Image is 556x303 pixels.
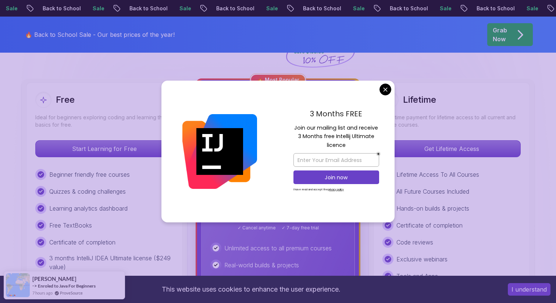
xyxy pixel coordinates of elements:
div: This website uses cookies to enhance the user experience. [6,281,497,297]
p: Beginner friendly free courses [49,170,130,179]
p: One-time payment for lifetime access to all current and future courses. [382,114,521,128]
img: provesource social proof notification image [6,273,30,297]
p: Sale [432,5,456,12]
p: Back to School [469,5,519,12]
p: Real-world builds & projects [224,261,299,269]
p: Back to School [122,5,172,12]
p: Hands-on builds & projects [396,204,469,213]
p: Sale [172,5,196,12]
button: Accept cookies [508,283,550,296]
p: Sale [346,5,369,12]
h2: Free [56,94,75,106]
p: Free TextBooks [49,221,92,230]
a: Start Learning for Free [35,145,174,152]
p: Certificate of completion [396,221,463,230]
button: Start Learning for Free [35,140,174,157]
span: 7 hours ago [32,290,53,296]
p: 🔥 Back to School Sale - Our best prices of the year! [25,30,175,39]
p: Back to School [35,5,85,12]
p: Tools and Apps [396,272,438,281]
h2: Lifetime [403,94,436,106]
p: Sale [85,5,109,12]
p: Learning analytics dashboard [49,204,128,213]
p: Get Lifetime Access [383,141,520,157]
a: Get Lifetime Access [382,145,521,152]
p: Back to School [382,5,432,12]
a: Enroled to Java For Beginners [38,283,96,289]
button: Get Lifetime Access [382,140,521,157]
span: [PERSON_NAME] [32,276,76,282]
p: Sale [519,5,543,12]
p: Unlimited access to all premium courses [224,244,332,253]
a: ProveSource [60,290,83,296]
span: ✓ 7-day free trial [282,225,319,231]
p: Lifetime Access To All Courses [396,170,479,179]
p: Code reviews [396,238,433,247]
p: All Future Courses Included [396,187,469,196]
p: Grab Now [493,26,507,43]
span: -> [32,283,37,289]
p: Back to School [296,5,346,12]
p: 3 months IntelliJ IDEA Ultimate license ($249 value) [49,254,174,271]
p: Back to School [209,5,259,12]
p: Ideal for beginners exploring coding and learning the basics for free. [35,114,174,128]
p: Exclusive webinars [396,255,448,264]
p: Quizzes & coding challenges [49,187,126,196]
span: ✓ Cancel anytime [238,225,276,231]
p: Certificate of completion [49,238,115,247]
p: Start Learning for Free [36,141,173,157]
p: Sale [259,5,282,12]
